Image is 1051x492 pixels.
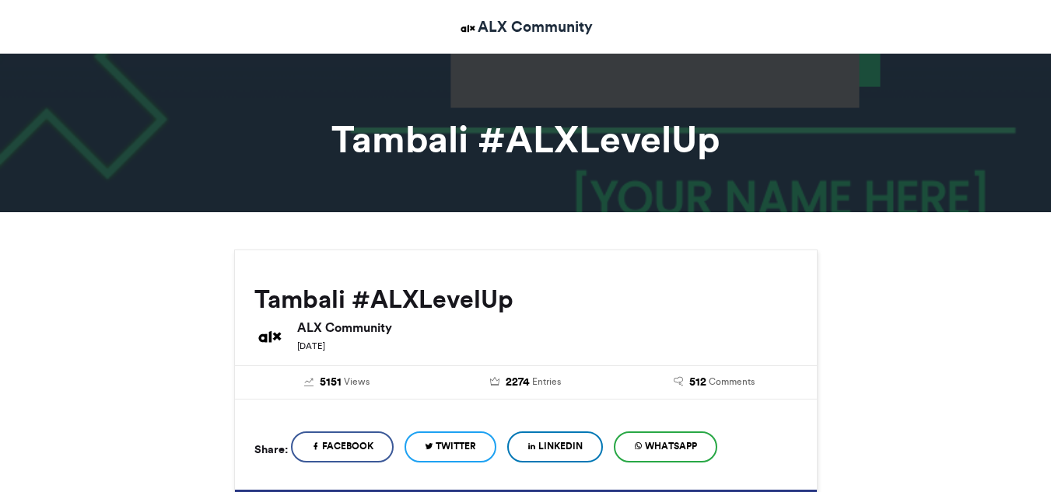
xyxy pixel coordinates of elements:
span: Twitter [436,439,476,453]
span: Comments [709,375,755,389]
img: ALX Community [254,321,286,352]
a: Facebook [291,431,394,462]
h2: Tambali #ALXLevelUp [254,285,797,313]
img: ALX Community [458,19,478,38]
a: LinkedIn [507,431,603,462]
a: Twitter [405,431,496,462]
a: 512 Comments [632,374,797,391]
span: LinkedIn [538,439,583,453]
a: 2274 Entries [443,374,608,391]
span: 512 [689,374,706,391]
a: WhatsApp [614,431,717,462]
h6: ALX Community [297,321,797,333]
a: 5151 Views [254,374,420,391]
span: Views [344,375,370,389]
span: Facebook [322,439,373,453]
span: Entries [532,375,561,389]
h5: Share: [254,439,288,459]
span: WhatsApp [645,439,697,453]
small: [DATE] [297,340,325,351]
span: 5151 [320,374,342,391]
h1: Tambali #ALXLevelUp [94,120,958,158]
span: 2274 [506,374,530,391]
a: ALX Community [458,16,593,38]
